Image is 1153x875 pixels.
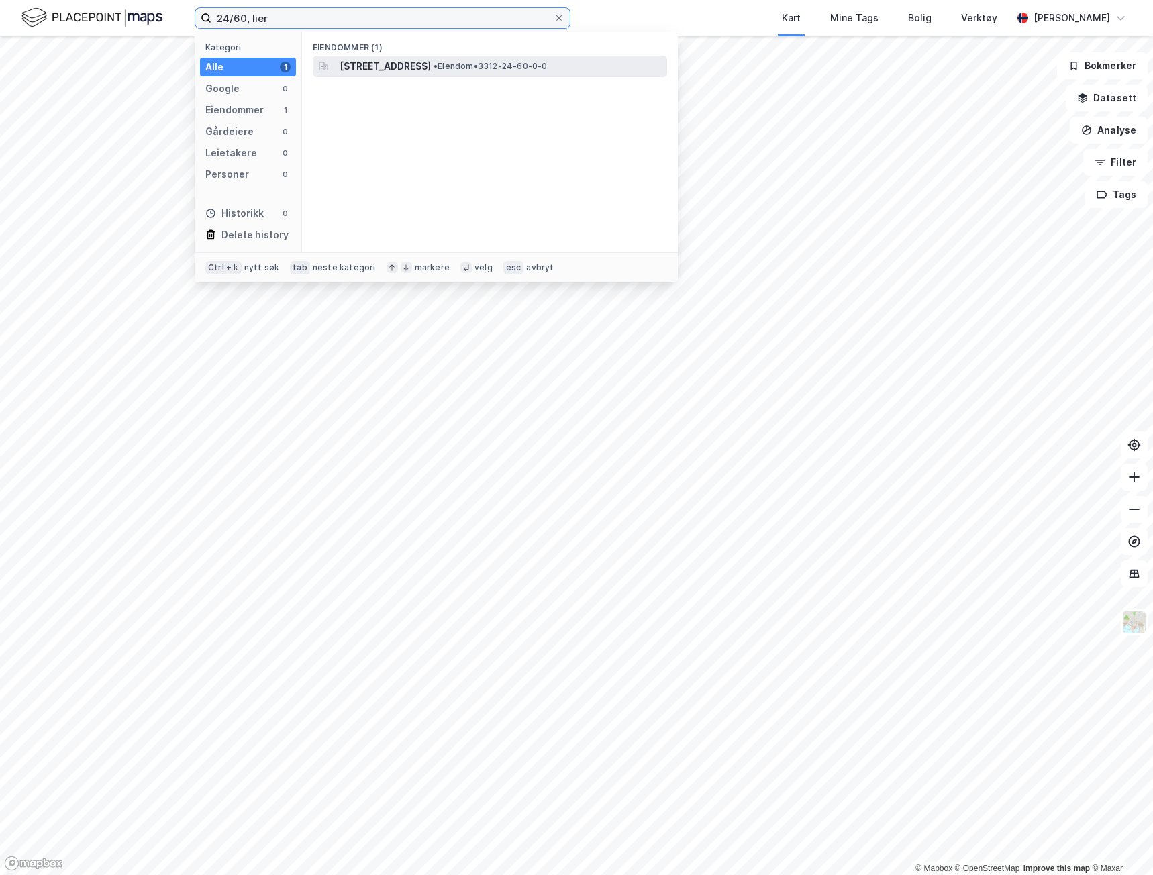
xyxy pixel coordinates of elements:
div: Bolig [908,10,932,26]
div: 0 [280,169,291,180]
div: 0 [280,83,291,94]
div: Kart [782,10,801,26]
div: neste kategori [313,262,376,273]
div: Gårdeiere [205,123,254,140]
span: [STREET_ADDRESS] [340,58,431,74]
div: Verktøy [961,10,997,26]
div: Leietakere [205,145,257,161]
div: Delete history [221,227,289,243]
button: Filter [1083,149,1148,176]
div: Kategori [205,42,296,52]
img: Z [1121,609,1147,635]
div: Eiendommer (1) [302,32,678,56]
div: markere [415,262,450,273]
iframe: Chat Widget [1086,811,1153,875]
a: Mapbox [915,864,952,873]
div: Mine Tags [830,10,879,26]
div: Historikk [205,205,264,221]
img: logo.f888ab2527a4732fd821a326f86c7f29.svg [21,6,162,30]
button: Bokmerker [1057,52,1148,79]
div: Personer [205,166,249,183]
div: Google [205,81,240,97]
div: Kontrollprogram for chat [1086,811,1153,875]
button: Datasett [1066,85,1148,111]
span: Eiendom • 3312-24-60-0-0 [434,61,548,72]
div: 1 [280,105,291,115]
input: Søk på adresse, matrikkel, gårdeiere, leietakere eller personer [211,8,554,28]
div: esc [503,261,524,274]
div: [PERSON_NAME] [1034,10,1110,26]
div: 1 [280,62,291,72]
span: • [434,61,438,71]
div: 0 [280,208,291,219]
div: Alle [205,59,223,75]
div: avbryt [526,262,554,273]
a: Improve this map [1023,864,1090,873]
button: Tags [1085,181,1148,208]
div: Ctrl + k [205,261,242,274]
div: Eiendommer [205,102,264,118]
a: OpenStreetMap [955,864,1020,873]
button: Analyse [1070,117,1148,144]
div: 0 [280,148,291,158]
div: nytt søk [244,262,280,273]
a: Mapbox homepage [4,856,63,871]
div: 0 [280,126,291,137]
div: tab [290,261,310,274]
div: velg [474,262,493,273]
